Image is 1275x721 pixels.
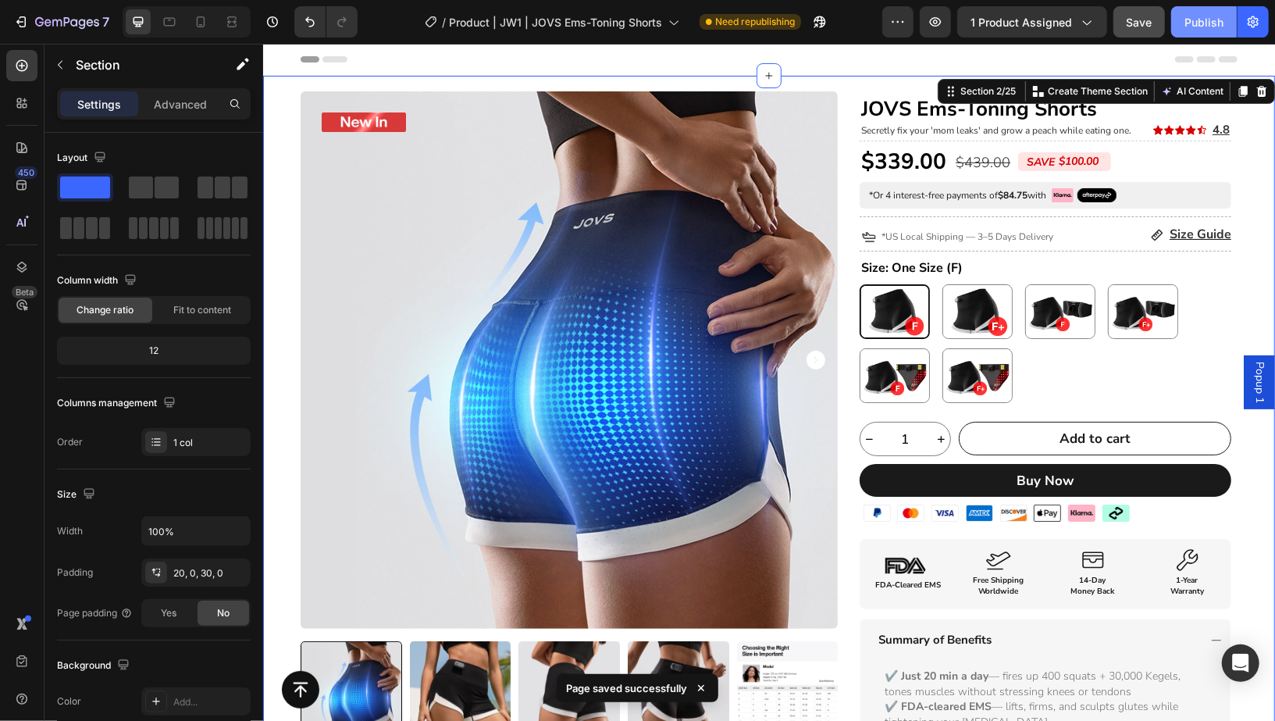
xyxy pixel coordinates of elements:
div: 450 [15,166,37,179]
a: Section [901,81,911,91]
img: gempages_467972552174601095-2db62d54-d302-4505-99ee-858c4b046cfd.svg [789,145,810,159]
div: Width [57,524,83,538]
span: Need republishing [715,15,795,29]
div: Page padding [57,606,133,620]
span: Change ratio [77,303,134,317]
a: 4.8 [949,78,967,94]
div: Layout [57,148,109,169]
button: 1 product assigned [957,6,1107,37]
div: $100.00 [794,111,837,125]
input: Auto [142,517,250,545]
img: gempages_467972552174601095-2db62d54-d302-4505-99ee-858c4b046cfd.svg [805,461,832,478]
a: Section [890,81,900,91]
img: gempages_467972552174601095-b8c15b2b-8222-41aa-9ddb-8051966dfa12.svg [771,461,798,478]
button: Add to cart [696,378,968,412]
div: Size [57,484,98,505]
p: Worldwide [693,542,778,553]
div: Order [57,435,83,449]
strong: $84.75 [735,145,764,158]
p: *Or 4 interest-free payments of with [606,146,783,157]
div: Add... [173,695,247,709]
p: Size Guide [906,184,968,198]
img: gempages_467972552174601095-4aaba073-1982-4936-b7fe-f7beca2386c4.svg [668,461,696,478]
span: *US Local Shipping — 3–5 Days Delivery [618,187,790,199]
img: gempages_467972552174601095-b483a8b9-7735-4a3a-a49d-d49ce4708941.svg [600,461,628,478]
p: Create Theme Section [785,41,885,55]
div: Section 2/25 [694,41,756,55]
span: 1 product assigned [970,14,1072,30]
div: $339.00 [597,102,685,134]
div: Beta [12,286,37,298]
p: Summary of Benefits [615,586,728,607]
div: 1 col [173,436,247,450]
span: Popup 1 [988,318,1004,359]
div: Add to cart [796,388,867,402]
h2: Secretly fix your 'mom leaks' and grow a peach while eating one. [597,80,875,94]
img: gempages_467972552174601095-c3715b9a-a854-4c4e-b088-3bfccca9bc58.png [620,513,669,533]
button: Buy Now [597,420,968,453]
button: Publish [1171,6,1237,37]
div: $439.00 [691,109,749,130]
img: gempages_467972552174601095-96f2579a-348d-46bb-9c76-e96b8cf56133.svg [839,461,867,478]
span: / [442,14,446,30]
legend: Size: One Size (F) [597,214,701,234]
span: Save [1127,16,1152,29]
img: gempages_467972552174601095-0be65243-7ad7-482c-85cf-2e5f9180780c.png [814,145,853,158]
span: No [217,606,230,620]
button: decrement [597,379,615,412]
div: Open Intercom Messenger [1222,644,1259,682]
button: AI Content [895,38,963,57]
p: Free Shipping [693,531,778,542]
div: Column width [57,270,140,291]
a: Section [912,81,922,91]
p: Section [76,55,204,74]
img: gempages_467972552174601095-27694382-bacf-49d3-aad3-60545742145b.svg [737,461,764,478]
iframe: Design area [263,44,1275,721]
span: Fit to content [173,303,231,317]
p: Advanced [154,96,207,112]
div: 12 [60,340,248,362]
button: Button [19,627,56,665]
img: gempages_467972552174601095-94ac42a0-daf8-49b9-a490-c0e4ff3a3310.svg [634,461,661,478]
button: Save [1113,6,1165,37]
div: Columns management [57,393,179,414]
a: Size Guide [888,184,968,198]
p: 14-Day Money Back [787,531,872,553]
img: gempages_467972552174601095-f3a86b5e-1045-43f0-9efb-10d5114cdb88.svg [703,461,730,478]
p: Page saved successfully [566,680,687,696]
p: 7 [102,12,109,31]
div: Color [57,694,81,709]
div: Buy Now [753,430,811,444]
a: Section [923,81,933,91]
div: Background [57,655,133,676]
div: Publish [1184,14,1223,30]
h1: JOVS Ems-Toning Shorts [597,52,968,79]
button: increment [669,379,687,412]
span: Yes [161,606,176,620]
button: 7 [6,6,116,37]
div: SAVE [761,111,794,127]
p: FDA-Cleared EMS [606,536,683,547]
input: quantity [615,379,669,412]
div: 20, 0, 30, 0 [173,566,247,580]
p: 1-Year Warranty [881,531,967,553]
span: Product | JW1 | JOVS Ems-Toning Shorts [449,14,662,30]
p: Settings [77,96,121,112]
button: Carousel Next Arrow [543,307,562,326]
div: Padding [57,566,93,580]
div: Undo/Redo [294,6,358,37]
a: Section [934,81,944,91]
